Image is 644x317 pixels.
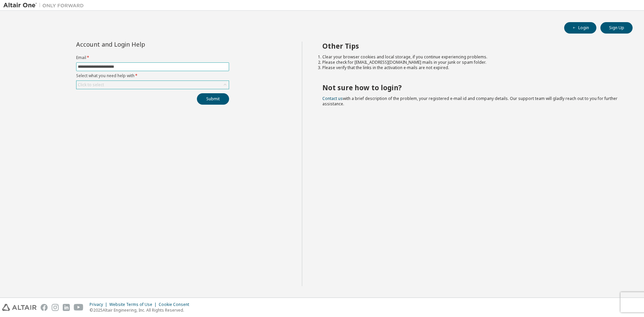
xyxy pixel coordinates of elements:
label: Select what you need help with [76,73,229,78]
img: altair_logo.svg [2,304,37,311]
a: Contact us [322,96,343,101]
li: Please check for [EMAIL_ADDRESS][DOMAIN_NAME] mails in your junk or spam folder. [322,60,621,65]
div: Privacy [90,302,109,307]
span: with a brief description of the problem, your registered e-mail id and company details. Our suppo... [322,96,618,107]
button: Sign Up [600,22,633,34]
img: instagram.svg [52,304,59,311]
img: Altair One [3,2,87,9]
div: Click to select [76,81,229,89]
p: © 2025 Altair Engineering, Inc. All Rights Reserved. [90,307,193,313]
img: facebook.svg [41,304,48,311]
img: youtube.svg [74,304,84,311]
button: Submit [197,93,229,105]
div: Website Terms of Use [109,302,159,307]
button: Login [564,22,596,34]
div: Account and Login Help [76,42,199,47]
label: Email [76,55,229,60]
img: linkedin.svg [63,304,70,311]
li: Clear your browser cookies and local storage, if you continue experiencing problems. [322,54,621,60]
li: Please verify that the links in the activation e-mails are not expired. [322,65,621,70]
div: Cookie Consent [159,302,193,307]
div: Click to select [78,82,104,88]
h2: Not sure how to login? [322,83,621,92]
h2: Other Tips [322,42,621,50]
